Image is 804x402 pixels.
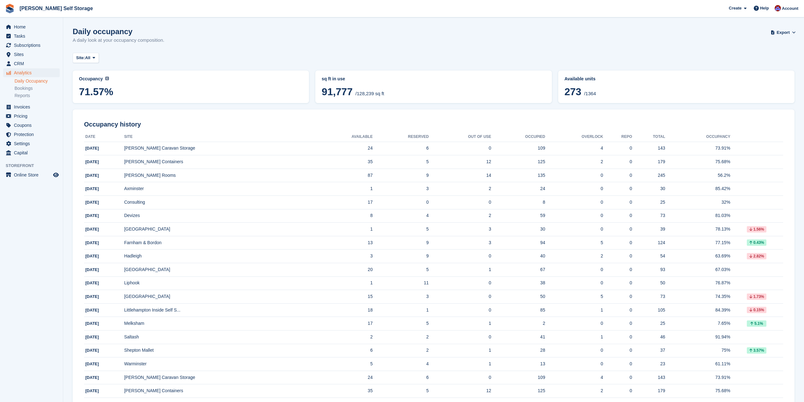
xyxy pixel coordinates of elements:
span: Account [782,5,798,12]
td: 3 [429,223,491,236]
div: 0.15% [747,307,766,313]
td: 81.03% [665,209,730,223]
td: 143 [632,142,665,155]
td: 84.39% [665,303,730,317]
a: menu [3,32,60,40]
td: 1 [373,303,429,317]
td: 179 [632,384,665,398]
span: Invoices [14,102,52,111]
td: 2 [429,209,491,223]
a: menu [3,121,60,130]
div: 67 [491,266,545,273]
div: 41 [491,334,545,340]
td: 17 [316,317,372,331]
td: 75.68% [665,384,730,398]
span: Tasks [14,32,52,40]
span: [DATE] [85,240,99,245]
td: 67.03% [665,263,730,277]
span: Occupancy [79,76,103,81]
td: 12 [429,384,491,398]
td: 4 [373,209,429,223]
th: Out of Use [429,132,491,142]
td: 63.69% [665,250,730,263]
span: Available units [565,76,595,81]
td: Littlehampton Inside Self S... [124,303,316,317]
td: 0 [373,196,429,209]
a: menu [3,22,60,31]
div: 109 [491,145,545,152]
span: [DATE] [85,281,99,285]
div: 0 [603,226,632,232]
td: [PERSON_NAME] Containers [124,155,316,169]
td: 6 [373,142,429,155]
span: Sites [14,50,52,59]
div: 125 [491,387,545,394]
span: 91,777 [322,86,353,97]
td: 3 [373,290,429,304]
a: menu [3,41,60,50]
div: 85 [491,307,545,313]
td: 245 [632,169,665,182]
span: [DATE] [85,335,99,339]
div: 0 [545,172,603,179]
td: 25 [632,317,665,331]
td: 73 [632,290,665,304]
th: Overlock [545,132,603,142]
td: 75.68% [665,155,730,169]
div: 0 [603,145,632,152]
td: 0 [429,250,491,263]
td: 8 [316,209,372,223]
td: 20 [316,263,372,277]
div: 1 [545,334,603,340]
div: 109 [491,374,545,381]
td: 77.15% [665,236,730,250]
td: 143 [632,371,665,384]
span: Settings [14,139,52,148]
td: 56.2% [665,169,730,182]
span: [DATE] [85,308,99,312]
td: 179 [632,155,665,169]
th: Reserved [373,132,429,142]
td: 87 [316,169,372,182]
div: 0 [545,320,603,327]
td: 5 [316,357,372,371]
td: 3 [373,182,429,196]
td: Consulting [124,196,316,209]
div: 1.56% [747,226,766,232]
span: [DATE] [85,294,99,299]
div: 1.73% [747,294,766,300]
td: 73.91% [665,142,730,155]
a: [PERSON_NAME] Self Storage [17,3,95,14]
td: [PERSON_NAME] Caravan Storage [124,142,316,155]
img: Tim Brant-Coles [775,5,781,11]
span: [DATE] [85,267,99,272]
a: menu [3,130,60,139]
td: 105 [632,303,665,317]
span: [DATE] [85,375,99,380]
div: 38 [491,280,545,286]
span: [DATE] [85,362,99,366]
td: 2 [373,344,429,357]
div: 125 [491,158,545,165]
a: menu [3,102,60,111]
td: 17 [316,196,372,209]
td: Devizes [124,209,316,223]
div: 0 [603,320,632,327]
div: 0 [603,280,632,286]
div: 135 [491,172,545,179]
div: 30 [491,226,545,232]
span: [DATE] [85,321,99,326]
td: 9 [373,250,429,263]
td: 0 [429,290,491,304]
td: 30 [632,182,665,196]
div: 3.57% [747,347,766,354]
abbr: Current percentage of units occupied or overlocked [565,76,788,82]
td: 0 [429,371,491,384]
h1: Daily occupancy [73,27,164,36]
a: menu [3,148,60,157]
a: Daily Occupancy [15,78,60,84]
td: 2 [373,331,429,344]
td: 9 [373,236,429,250]
span: [DATE] [85,146,99,151]
td: 6 [373,371,429,384]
